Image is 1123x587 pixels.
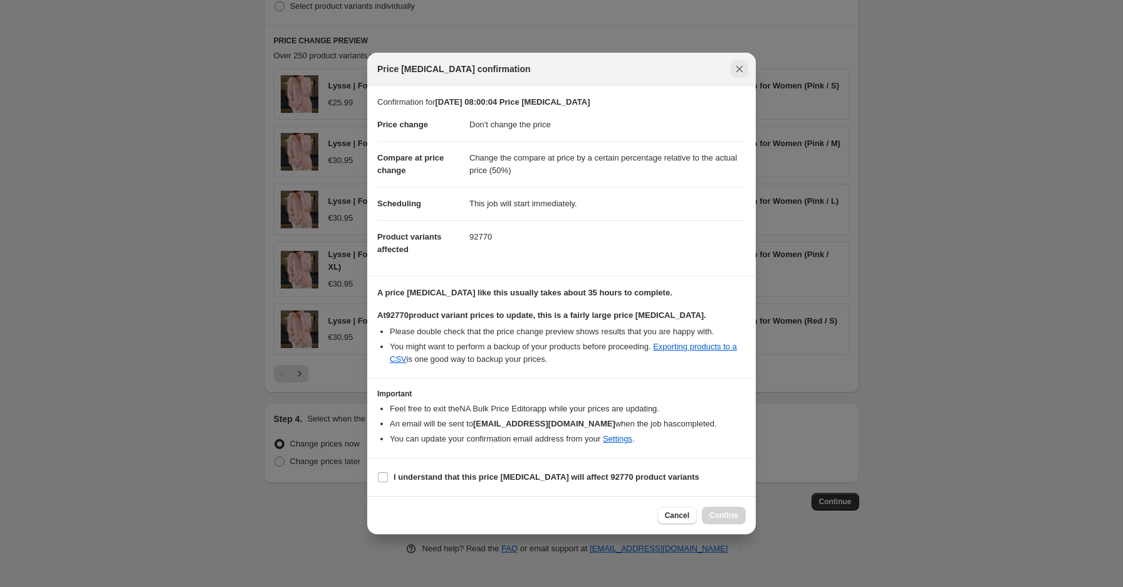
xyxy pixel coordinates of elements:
[377,232,442,254] span: Product variants affected
[390,418,746,430] li: An email will be sent to when the job has completed .
[473,419,615,428] b: [EMAIL_ADDRESS][DOMAIN_NAME]
[603,434,632,443] a: Settings
[731,60,748,78] button: Close
[377,96,746,108] p: Confirmation for
[469,220,746,253] dd: 92770
[390,325,746,338] li: Please double check that the price change preview shows results that you are happy with.
[469,187,746,220] dd: This job will start immediately.
[377,199,421,208] span: Scheduling
[377,153,444,175] span: Compare at price change
[377,63,531,75] span: Price [MEDICAL_DATA] confirmation
[390,433,746,445] li: You can update your confirmation email address from your .
[390,403,746,415] li: Feel free to exit the NA Bulk Price Editor app while your prices are updating.
[377,310,706,320] b: At 92770 product variant prices to update, this is a fairly large price [MEDICAL_DATA].
[377,120,428,129] span: Price change
[390,342,737,364] a: Exporting products to a CSV
[390,341,746,366] li: You might want to perform a backup of your products before proceeding. is one good way to backup ...
[377,389,746,399] h3: Important
[665,510,689,521] span: Cancel
[394,472,699,482] b: I understand that this price [MEDICAL_DATA] will affect 92770 product variants
[469,108,746,141] dd: Don't change the price
[469,141,746,187] dd: Change the compare at price by a certain percentage relative to the actual price (50%)
[435,97,590,107] b: [DATE] 08:00:04 Price [MEDICAL_DATA]
[657,507,697,524] button: Cancel
[377,288,672,297] b: A price [MEDICAL_DATA] like this usually takes about 35 hours to complete.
